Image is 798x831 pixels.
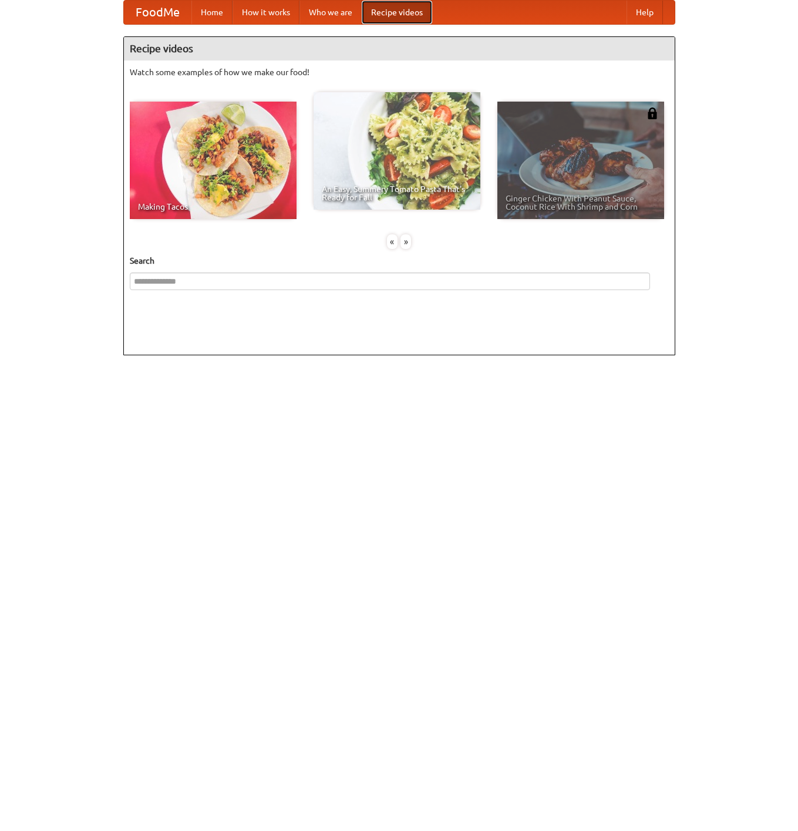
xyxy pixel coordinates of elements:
a: Making Tacos [130,102,297,219]
h5: Search [130,255,669,267]
a: Recipe videos [362,1,432,24]
span: An Easy, Summery Tomato Pasta That's Ready for Fall [322,185,472,201]
a: Help [627,1,663,24]
a: An Easy, Summery Tomato Pasta That's Ready for Fall [314,92,480,210]
img: 483408.png [647,107,658,119]
div: » [400,234,411,249]
a: Who we are [299,1,362,24]
a: Home [191,1,233,24]
h4: Recipe videos [124,37,675,60]
span: Making Tacos [138,203,288,211]
div: « [387,234,398,249]
p: Watch some examples of how we make our food! [130,66,669,78]
a: How it works [233,1,299,24]
a: FoodMe [124,1,191,24]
